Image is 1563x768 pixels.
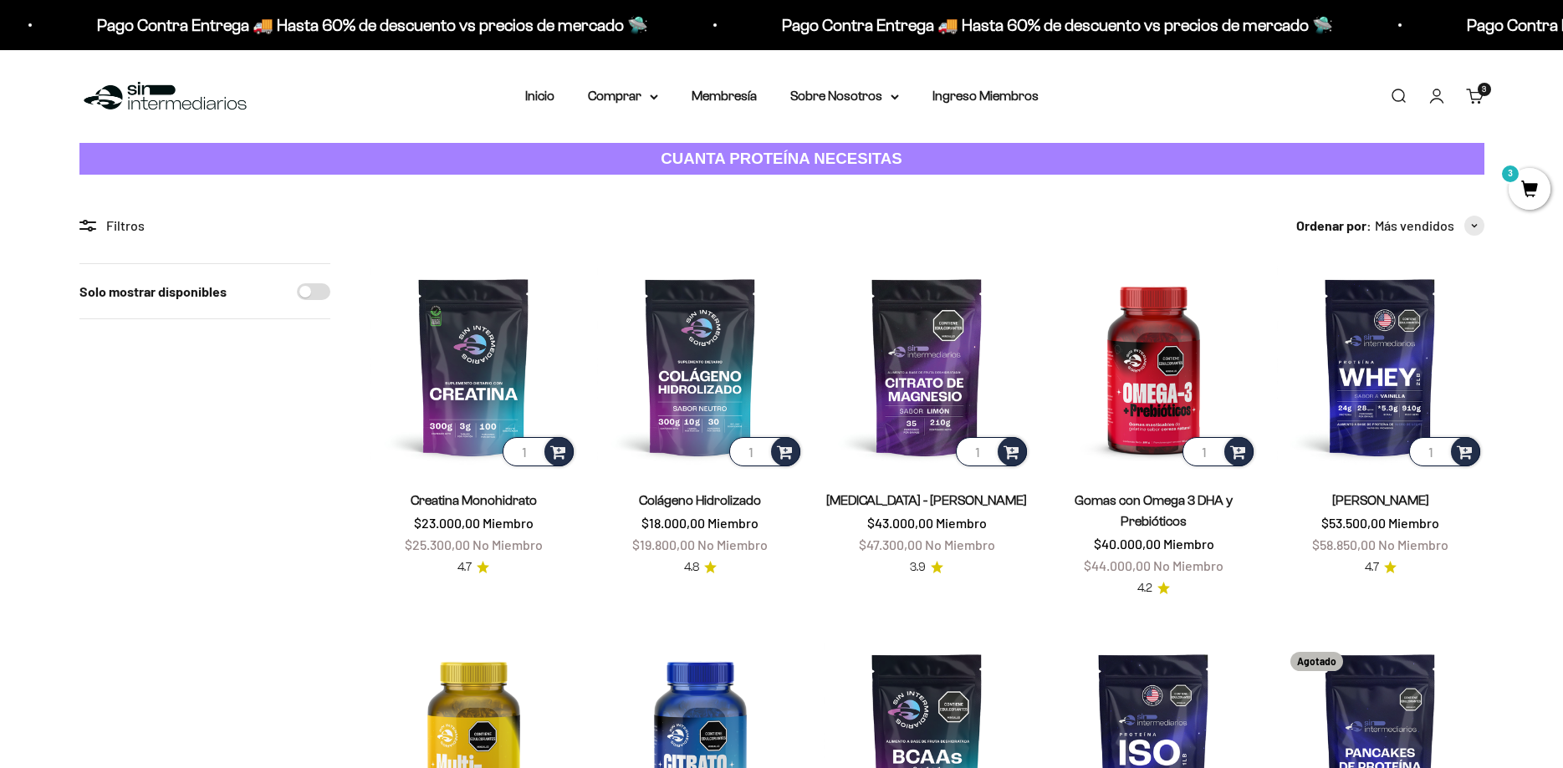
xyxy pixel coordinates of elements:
[692,89,757,103] a: Membresía
[79,215,330,237] div: Filtros
[457,558,472,577] span: 4.7
[749,12,1300,38] p: Pago Contra Entrega 🚚 Hasta 60% de descuento vs precios de mercado 🛸
[910,558,943,577] a: 3.93.9 de 5.0 estrellas
[684,558,699,577] span: 4.8
[1500,164,1520,184] mark: 3
[79,143,1484,175] a: CUANTA PROTEÍNA NECESITAS
[936,515,987,531] span: Miembro
[697,537,768,552] span: No Miembro
[707,515,759,531] span: Miembro
[632,537,695,552] span: $19.800,00
[859,537,922,552] span: $47.300,00
[661,150,902,167] strong: CUANTA PROTEÍNA NECESITAS
[1084,557,1151,573] span: $44.000,00
[1509,181,1550,200] a: 3
[932,89,1039,103] a: Ingreso Miembros
[1378,537,1448,552] span: No Miembro
[411,493,537,507] a: Creatina Monohidrato
[1312,537,1376,552] span: $58.850,00
[457,558,489,577] a: 4.74.7 de 5.0 estrellas
[1296,215,1371,237] span: Ordenar por:
[1137,579,1152,598] span: 4.2
[472,537,543,552] span: No Miembro
[1163,536,1214,552] span: Miembro
[1388,515,1439,531] span: Miembro
[588,85,658,107] summary: Comprar
[483,515,534,531] span: Miembro
[1375,215,1454,237] span: Más vendidos
[1365,558,1379,577] span: 4.7
[641,515,705,531] span: $18.000,00
[910,558,926,577] span: 3.9
[826,493,1027,507] a: [MEDICAL_DATA] - [PERSON_NAME]
[790,85,899,107] summary: Sobre Nosotros
[1075,493,1233,528] a: Gomas con Omega 3 DHA y Prebióticos
[684,558,717,577] a: 4.84.8 de 5.0 estrellas
[1153,557,1223,573] span: No Miembro
[414,515,480,531] span: $23.000,00
[525,89,554,103] a: Inicio
[405,537,470,552] span: $25.300,00
[1321,515,1386,531] span: $53.500,00
[1375,215,1484,237] button: Más vendidos
[1365,558,1397,577] a: 4.74.7 de 5.0 estrellas
[925,537,995,552] span: No Miembro
[1137,579,1170,598] a: 4.24.2 de 5.0 estrellas
[639,493,761,507] a: Colágeno Hidrolizado
[64,12,615,38] p: Pago Contra Entrega 🚚 Hasta 60% de descuento vs precios de mercado 🛸
[79,281,227,303] label: Solo mostrar disponibles
[1482,85,1486,94] span: 3
[1094,536,1161,552] span: $40.000,00
[1332,493,1429,507] a: [PERSON_NAME]
[867,515,933,531] span: $43.000,00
